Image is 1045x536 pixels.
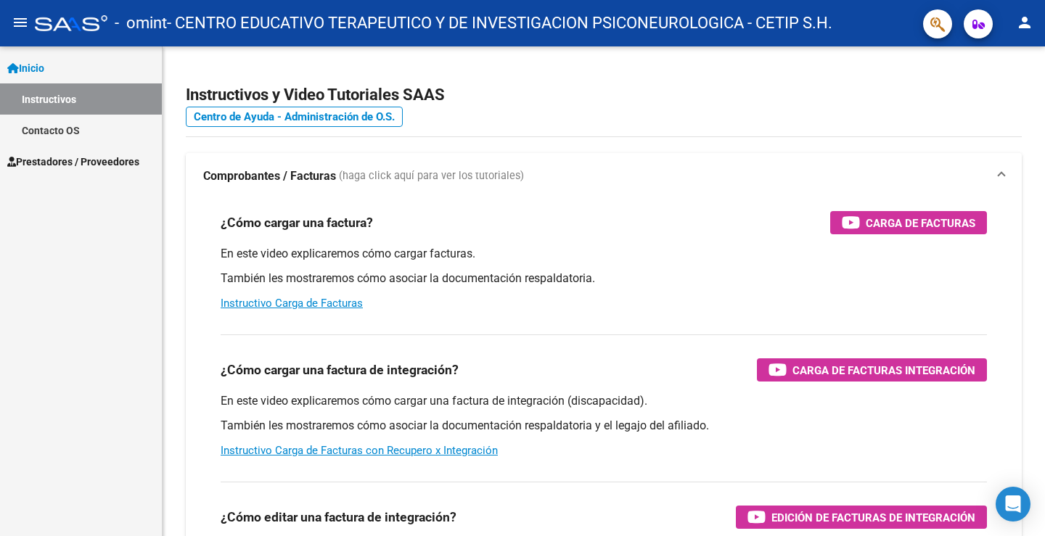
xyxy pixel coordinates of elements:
[830,211,987,234] button: Carga de Facturas
[7,154,139,170] span: Prestadores / Proveedores
[186,107,403,127] a: Centro de Ayuda - Administración de O.S.
[771,508,975,527] span: Edición de Facturas de integración
[866,214,975,232] span: Carga de Facturas
[115,7,167,39] span: - omint
[221,360,459,380] h3: ¿Cómo cargar una factura de integración?
[221,213,373,233] h3: ¿Cómo cargar una factura?
[757,358,987,382] button: Carga de Facturas Integración
[221,418,987,434] p: También les mostraremos cómo asociar la documentación respaldatoria y el legajo del afiliado.
[186,81,1022,109] h2: Instructivos y Video Tutoriales SAAS
[1016,14,1033,31] mat-icon: person
[203,168,336,184] strong: Comprobantes / Facturas
[221,507,456,527] h3: ¿Cómo editar una factura de integración?
[221,271,987,286] p: También les mostraremos cómo asociar la documentación respaldatoria.
[339,168,524,184] span: (haga click aquí para ver los tutoriales)
[736,506,987,529] button: Edición de Facturas de integración
[221,297,363,310] a: Instructivo Carga de Facturas
[167,7,832,39] span: - CENTRO EDUCATIVO TERAPEUTICO Y DE INVESTIGACION PSICONEUROLOGICA - CETIP S.H.
[221,393,987,409] p: En este video explicaremos cómo cargar una factura de integración (discapacidad).
[7,60,44,76] span: Inicio
[221,444,498,457] a: Instructivo Carga de Facturas con Recupero x Integración
[12,14,29,31] mat-icon: menu
[186,153,1022,199] mat-expansion-panel-header: Comprobantes / Facturas (haga click aquí para ver los tutoriales)
[996,487,1030,521] div: Open Intercom Messenger
[221,246,987,262] p: En este video explicaremos cómo cargar facturas.
[792,361,975,379] span: Carga de Facturas Integración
